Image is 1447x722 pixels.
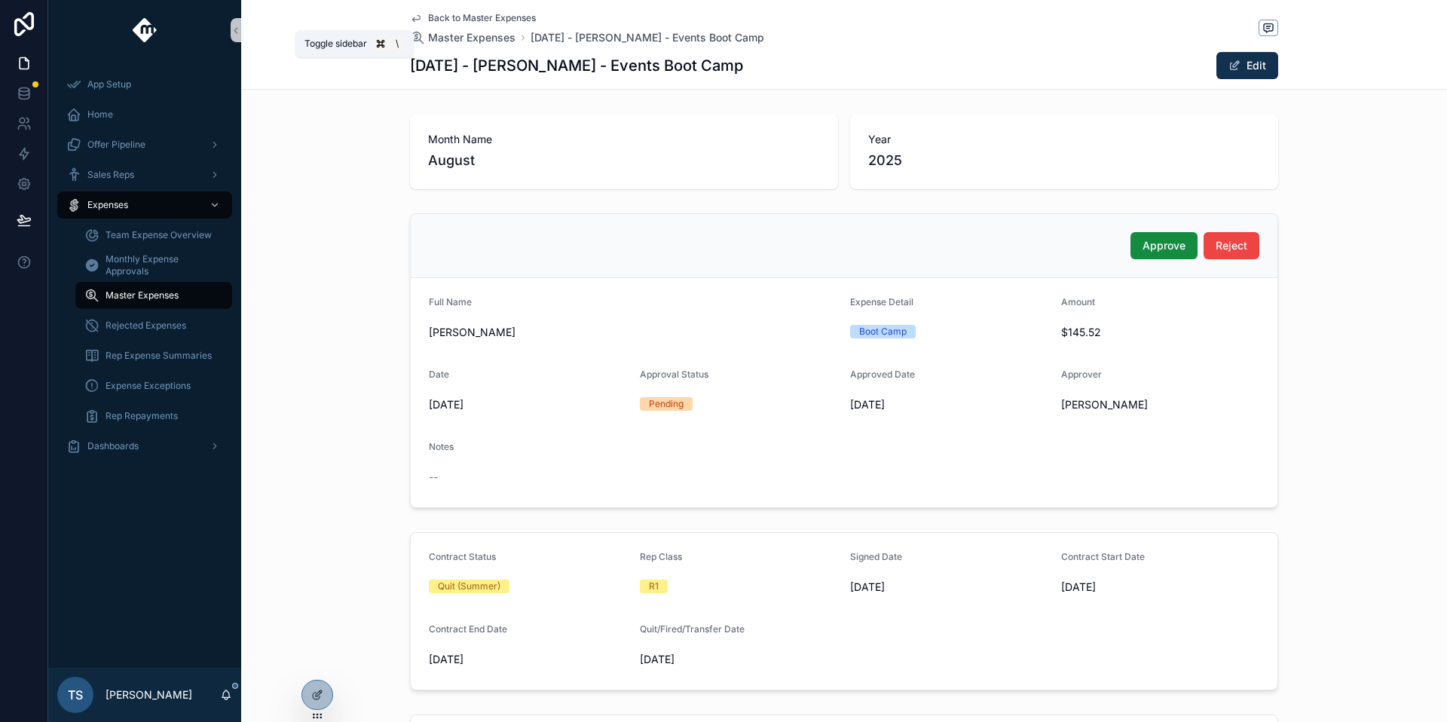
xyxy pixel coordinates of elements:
span: Date [429,369,449,380]
a: Master Expenses [410,30,515,45]
span: Approver [1061,369,1102,380]
span: 2025 [868,150,1260,171]
p: [PERSON_NAME] [106,687,192,702]
span: Reject [1216,238,1247,253]
span: Contract Start Date [1061,551,1145,562]
span: Approve [1143,238,1185,253]
span: Toggle sidebar [304,38,367,50]
span: [DATE] [850,397,1049,412]
span: [DATE] [429,397,628,412]
img: App logo [133,18,158,42]
span: Approval Status [640,369,708,380]
a: Expense Exceptions [75,372,232,399]
span: Rep Expense Summaries [106,350,212,362]
span: \ [391,38,403,50]
span: Full Name [429,296,472,307]
span: Quit/Fired/Transfer Date [640,623,745,635]
span: -- [429,470,438,485]
span: Offer Pipeline [87,139,145,151]
div: R1 [649,580,659,593]
span: Approved Date [850,369,915,380]
a: Back to Master Expenses [410,12,536,24]
button: Edit [1216,52,1278,79]
span: Year [868,132,1260,147]
span: Master Expenses [428,30,515,45]
span: [PERSON_NAME] [429,325,838,340]
span: Dashboards [87,440,139,452]
span: [DATE] [850,580,1049,595]
span: August [428,150,820,171]
span: Sales Reps [87,169,134,181]
span: Home [87,109,113,121]
span: Expense Exceptions [106,380,191,392]
a: Offer Pipeline [57,131,232,158]
h1: [DATE] - [PERSON_NAME] - Events Boot Camp [410,55,743,76]
div: scrollable content [48,60,241,479]
a: App Setup [57,71,232,98]
span: [DATE] [1061,580,1260,595]
a: [DATE] - [PERSON_NAME] - Events Boot Camp [531,30,764,45]
div: Pending [649,397,684,411]
span: Monthly Expense Approvals [106,253,217,277]
span: Contract End Date [429,623,507,635]
span: Contract Status [429,551,496,562]
a: Rep Repayments [75,402,232,430]
span: Team Expense Overview [106,229,212,241]
span: Notes [429,441,454,452]
span: [DATE] [640,652,839,667]
span: Signed Date [850,551,902,562]
a: Home [57,101,232,128]
a: Dashboards [57,433,232,460]
a: Expenses [57,191,232,219]
div: Quit (Summer) [438,580,500,593]
span: TS [68,686,83,704]
button: Reject [1204,232,1259,259]
span: $145.52 [1061,325,1260,340]
a: Rep Expense Summaries [75,342,232,369]
span: Expenses [87,199,128,211]
span: [DATE] [429,652,628,667]
span: Amount [1061,296,1095,307]
a: Rejected Expenses [75,312,232,339]
span: Expense Detail [850,296,913,307]
span: Back to Master Expenses [428,12,536,24]
span: Rep Repayments [106,410,178,422]
span: Master Expenses [106,289,179,301]
span: Month Name [428,132,820,147]
button: Approve [1130,232,1198,259]
span: [PERSON_NAME] [1061,397,1260,412]
span: Rep Class [640,551,682,562]
div: Boot Camp [859,325,907,338]
a: Master Expenses [75,282,232,309]
a: Sales Reps [57,161,232,188]
a: Monthly Expense Approvals [75,252,232,279]
span: Rejected Expenses [106,320,186,332]
a: Team Expense Overview [75,222,232,249]
span: App Setup [87,78,131,90]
